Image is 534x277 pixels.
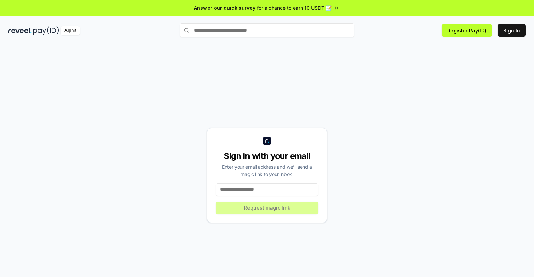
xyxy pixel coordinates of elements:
img: logo_small [263,137,271,145]
div: Sign in with your email [216,151,318,162]
span: for a chance to earn 10 USDT 📝 [257,4,332,12]
button: Sign In [498,24,526,37]
div: Alpha [61,26,80,35]
div: Enter your email address and we’ll send a magic link to your inbox. [216,163,318,178]
span: Answer our quick survey [194,4,255,12]
button: Register Pay(ID) [442,24,492,37]
img: pay_id [33,26,59,35]
img: reveel_dark [8,26,32,35]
